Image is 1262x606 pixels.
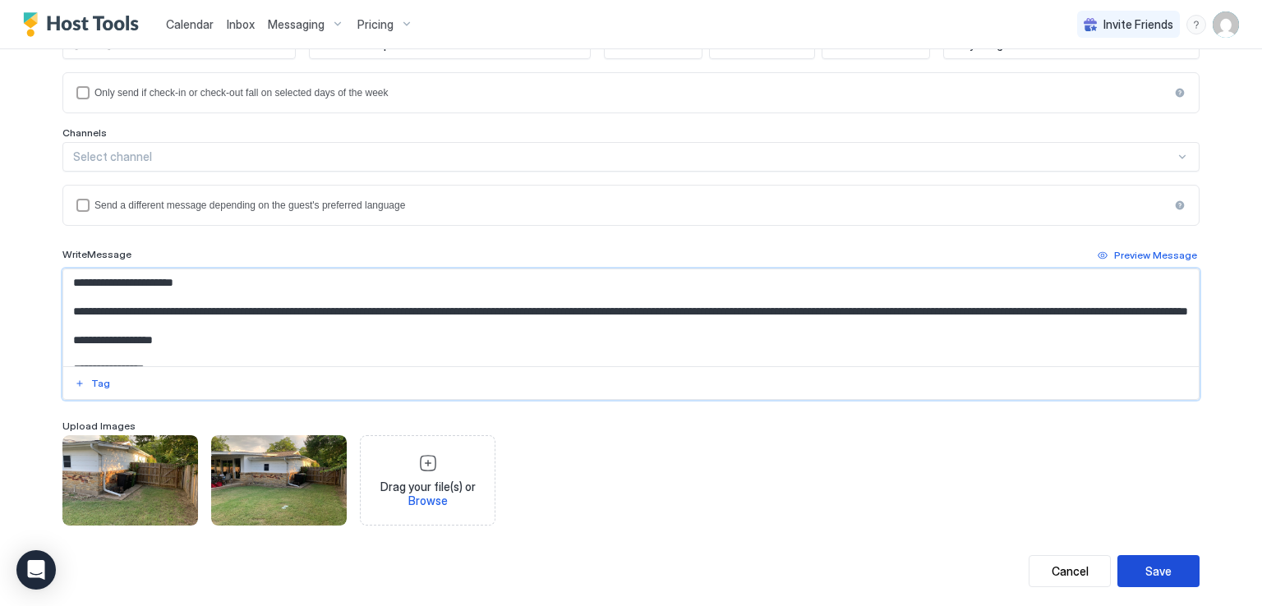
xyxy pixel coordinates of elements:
[23,12,146,37] a: Host Tools Logo
[1186,15,1206,34] div: menu
[76,86,1186,99] div: isLimited
[357,17,394,32] span: Pricing
[408,494,448,507] span: Browse
[73,149,1175,164] div: Select channel
[94,200,1169,211] div: Send a different message depending on the guest's preferred language
[62,435,198,526] div: View image
[91,376,110,391] div: Tag
[94,87,1169,99] div: Only send if check-in or check-out fall on selected days of the week
[1095,246,1200,265] button: Preview Message
[1052,562,1089,580] div: Cancel
[16,550,56,590] div: Open Intercom Messenger
[1103,17,1173,32] span: Invite Friends
[211,435,347,526] div: View image
[63,269,1199,366] textarea: Input Field
[166,16,214,33] a: Calendar
[62,248,131,260] span: Write Message
[72,374,113,393] button: Tag
[1114,248,1197,263] div: Preview Message
[227,17,255,31] span: Inbox
[76,199,1186,212] div: languagesEnabled
[166,17,214,31] span: Calendar
[227,16,255,33] a: Inbox
[268,17,325,32] span: Messaging
[62,126,107,139] span: Channels
[1029,555,1111,587] button: Cancel
[1213,11,1239,38] div: User profile
[1145,562,1172,580] div: Save
[1117,555,1200,587] button: Save
[367,480,488,508] span: Drag your file(s) or
[62,420,136,432] span: Upload Images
